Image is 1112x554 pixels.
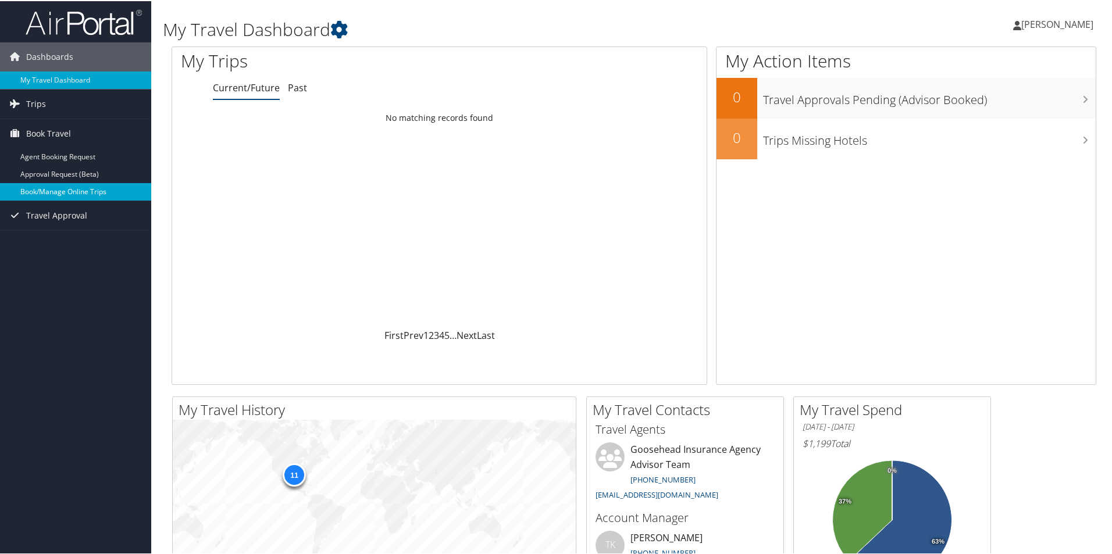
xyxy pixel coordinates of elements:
[888,466,897,473] tspan: 0%
[717,77,1096,117] a: 0Travel Approvals Pending (Advisor Booked)
[803,436,831,449] span: $1,199
[1013,6,1105,41] a: [PERSON_NAME]
[404,328,423,341] a: Prev
[213,80,280,93] a: Current/Future
[596,420,775,437] h3: Travel Agents
[439,328,444,341] a: 4
[429,328,434,341] a: 2
[477,328,495,341] a: Last
[288,80,307,93] a: Past
[630,473,696,484] a: [PHONE_NUMBER]
[803,420,982,431] h6: [DATE] - [DATE]
[1021,17,1093,30] span: [PERSON_NAME]
[839,497,851,504] tspan: 37%
[717,117,1096,158] a: 0Trips Missing Hotels
[283,462,306,485] div: 11
[26,200,87,229] span: Travel Approval
[593,399,783,419] h2: My Travel Contacts
[596,488,718,499] a: [EMAIL_ADDRESS][DOMAIN_NAME]
[803,436,982,449] h6: Total
[434,328,439,341] a: 3
[26,41,73,70] span: Dashboards
[717,48,1096,72] h1: My Action Items
[450,328,457,341] span: …
[179,399,576,419] h2: My Travel History
[457,328,477,341] a: Next
[26,118,71,147] span: Book Travel
[26,88,46,117] span: Trips
[423,328,429,341] a: 1
[717,86,757,106] h2: 0
[763,85,1096,107] h3: Travel Approvals Pending (Advisor Booked)
[26,8,142,35] img: airportal-logo.png
[763,126,1096,148] h3: Trips Missing Hotels
[596,509,775,525] h3: Account Manager
[384,328,404,341] a: First
[590,441,780,503] li: Goosehead Insurance Agency Advisor Team
[800,399,990,419] h2: My Travel Spend
[172,106,707,127] td: No matching records found
[163,16,791,41] h1: My Travel Dashboard
[932,537,945,544] tspan: 63%
[444,328,450,341] a: 5
[181,48,475,72] h1: My Trips
[717,127,757,146] h2: 0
